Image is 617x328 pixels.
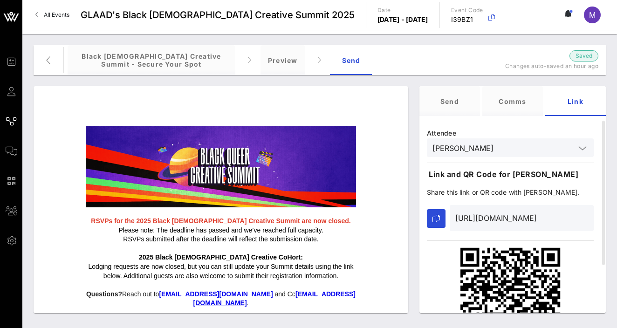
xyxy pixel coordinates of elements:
[429,169,594,180] p: Link and QR Code for [PERSON_NAME]
[159,290,273,298] a: [EMAIL_ADDRESS][DOMAIN_NAME]
[589,10,596,20] span: M
[427,187,594,198] p: Share this link or QR code with [PERSON_NAME].
[86,235,356,244] p: RSVPs submitted after the deadline will reflect the submission date.
[576,51,592,61] span: Saved
[139,253,301,261] strong: 2025 Black [DEMOGRAPHIC_DATA] Creative CoHort
[482,86,543,116] div: Comms
[86,290,122,298] strong: Questions?
[30,7,75,22] a: All Events
[91,217,350,225] strong: RSVPs for the 2025 Black [DEMOGRAPHIC_DATA] Creative Summit are now closed.
[377,15,428,24] p: [DATE] - [DATE]
[545,86,606,116] div: Link
[482,61,598,71] p: Changes auto-saved an hour ago
[86,217,356,235] p: Please note: The deadline has passed and we’ve reached full capacity.
[86,290,356,308] div: Reach out to and Cc .
[419,86,480,116] div: Send
[584,7,601,23] div: M
[451,6,483,15] p: Event Code
[377,6,428,15] p: Date
[427,129,456,137] span: Attendee
[44,11,69,18] span: All Events
[330,45,372,75] div: Send
[261,45,305,75] div: Preview
[68,45,235,75] div: Black [DEMOGRAPHIC_DATA] Creative Summit - Secure your Spot
[451,15,483,24] p: I39BZ1
[301,253,303,261] strong: :
[81,8,355,22] span: GLAAD's Black [DEMOGRAPHIC_DATA] Creative Summit 2025
[86,262,356,280] p: Lodging requests are now closed, but you can still update your Summit details using the link belo...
